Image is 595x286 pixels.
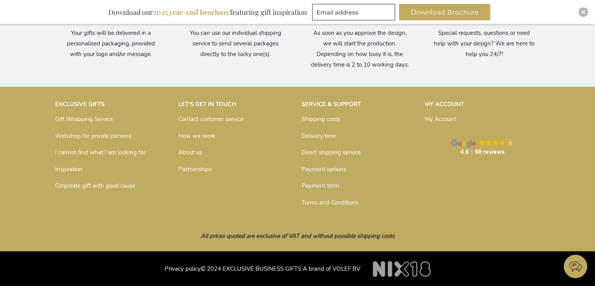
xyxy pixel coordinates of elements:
img: Close [581,10,586,14]
p: Special requests, questions or need help with your design? We are here to help you 24/7! [434,28,535,60]
img: Google [493,139,499,146]
strong: MY ACCOUNT [425,100,464,108]
a: Webshop for private persons [55,132,131,140]
a: My Account [425,115,456,123]
img: Google [506,139,513,146]
strong: SERVICE & SUPPORT [302,100,361,108]
img: Google [485,139,492,146]
p: You can use our individual shipping service to send several packages directly to the lucky one(s). [185,28,286,60]
strong: EXCLUSIVE GIFTS [55,100,104,108]
img: Google [478,139,485,146]
iframe: belco-activator-frame [564,255,587,278]
a: Terms and Conditions [302,199,358,206]
button: Download Brochure [399,4,490,20]
form: marketing offers and promotions [312,4,397,23]
strong: 4.6 98 reviews [460,148,505,156]
a: About us [178,148,202,156]
div: Close [579,7,588,17]
a: Privacy policy [165,265,201,273]
a: Payment options [302,165,346,173]
input: Email address [312,4,395,20]
a: Contact customer service [178,115,243,123]
em: All prices quoted are exclusive of VAT and without possible shipping costs [201,232,395,240]
a: How we work [178,132,216,140]
img: Google [499,139,506,146]
a: Delivery time [302,132,336,140]
a: Inspiration [55,165,83,173]
a: Payment term [302,182,339,190]
p: As soon as you approve the design, we will start the production. Depending on how busy it is, the... [309,28,410,70]
a: Google GoogleGoogleGoogleGoogleGoogle 4.698 reviews [425,131,540,163]
a: Direct shipping service [302,148,361,156]
div: Download our featuring gift inspiration [105,4,311,20]
p: Your gifts will be delivered in a personalised packaging, provided with your logo and/or message. [61,28,162,60]
a: Partnerships [178,165,212,173]
a: I cannot find what I am looking for [55,148,146,156]
strong: LET'S GET IN TOUCH [178,100,236,108]
a: Gift Wrapping Service [55,115,113,123]
img: Google [451,139,476,147]
a: Corporate gift with good cause [55,182,135,190]
a: Shipping costs [302,115,340,123]
b: 2025 year-end brochure [153,7,230,17]
p: © 2024 EXCLUSIVE BUSINESS GIFTS A brand of VOLEF BV [55,255,540,275]
img: NIX18 [373,261,431,277]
